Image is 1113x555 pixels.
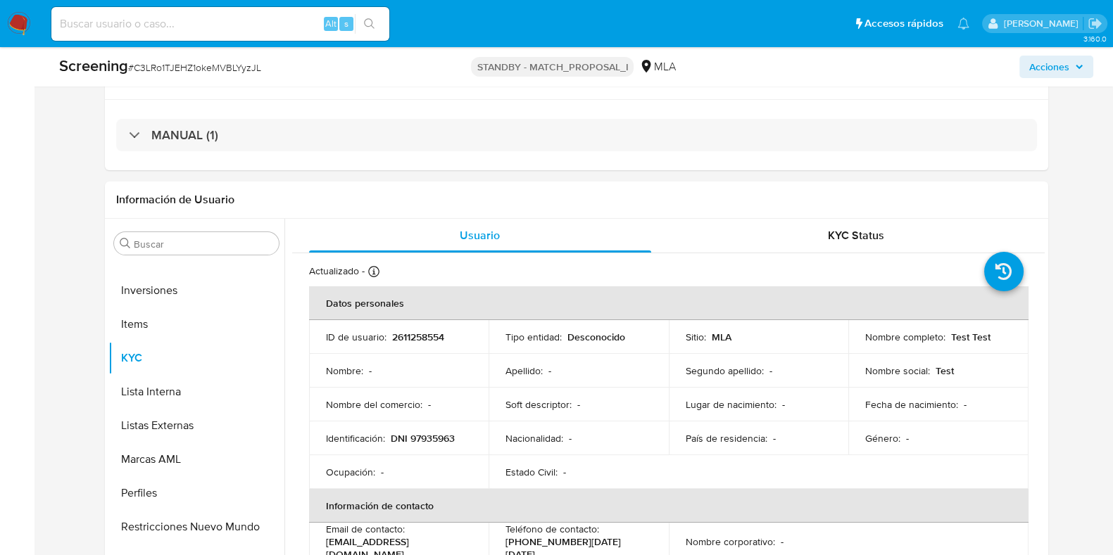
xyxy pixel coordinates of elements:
p: - [548,364,551,377]
button: search-icon [355,14,384,34]
span: Acciones [1029,56,1069,78]
span: Usuario [460,227,500,243]
a: Notificaciones [957,18,969,30]
p: - [369,364,372,377]
button: Inversiones [108,274,284,307]
p: Nombre completo : [865,331,945,343]
button: Items [108,307,284,341]
p: - [577,398,580,411]
p: Nombre corporativo : [686,535,775,548]
p: Tipo entidad : [505,331,562,343]
p: - [563,466,566,478]
p: Género : [865,432,900,445]
span: Accesos rápidos [864,16,943,31]
p: - [569,432,572,445]
p: Nacionalidad : [505,432,563,445]
p: - [964,398,967,411]
p: Segundo apellido : [686,364,764,377]
th: Información de contacto [309,489,1029,523]
p: ID de usuario : [326,331,386,343]
h3: MANUAL (1) [151,127,218,143]
button: Restricciones Nuevo Mundo [108,510,284,544]
span: 3.160.0 [1083,33,1106,44]
h1: Eventos manuales [116,74,1037,88]
p: 2611258554 [392,331,444,343]
p: Nombre : [326,364,363,377]
p: STANDBY - MATCH_PROPOSAL_I [471,57,634,77]
p: País de residencia : [686,432,767,445]
input: Buscar usuario o caso... [51,15,389,33]
span: # C3LRo1TJEHZ1okeMVBLYyzJL [128,60,261,75]
div: MLA [639,59,675,75]
p: Test Test [951,331,991,343]
p: Actualizado - [309,264,365,278]
p: igor.oliveirabrito@mercadolibre.com [1003,17,1083,30]
button: Marcas AML [108,442,284,476]
button: Buscar [120,238,131,249]
p: Apellido : [505,364,543,377]
span: Alt [325,17,337,30]
button: Listas Externas [108,409,284,442]
p: - [781,535,784,548]
p: Fecha de nacimiento : [865,398,958,411]
p: Nombre del comercio : [326,398,422,411]
p: Soft descriptor : [505,398,572,411]
p: Sitio : [686,331,706,343]
p: - [906,432,909,445]
p: Desconocido [567,331,625,343]
b: Screening [59,54,128,77]
p: - [782,398,785,411]
span: KYC Status [828,227,884,243]
p: - [381,466,384,478]
div: MANUAL (1) [116,119,1037,151]
input: Buscar [134,238,273,250]
p: DNI 97935963 [391,432,455,445]
button: Acciones [1019,56,1093,78]
p: Email de contacto : [326,523,405,535]
a: Salir [1088,16,1102,31]
p: Teléfono de contacto : [505,523,599,535]
h1: Información de Usuario [116,193,234,207]
p: - [769,364,772,377]
button: Lista Interna [108,375,284,409]
p: Test [936,364,954,377]
p: Ocupación : [326,466,375,478]
button: KYC [108,341,284,375]
span: s [344,17,348,30]
th: Datos personales [309,286,1029,320]
p: Estado Civil : [505,466,558,478]
p: - [773,432,776,445]
p: MLA [712,331,731,343]
p: - [428,398,431,411]
p: Identificación : [326,432,385,445]
button: Perfiles [108,476,284,510]
p: Nombre social : [865,364,930,377]
p: Lugar de nacimiento : [686,398,776,411]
